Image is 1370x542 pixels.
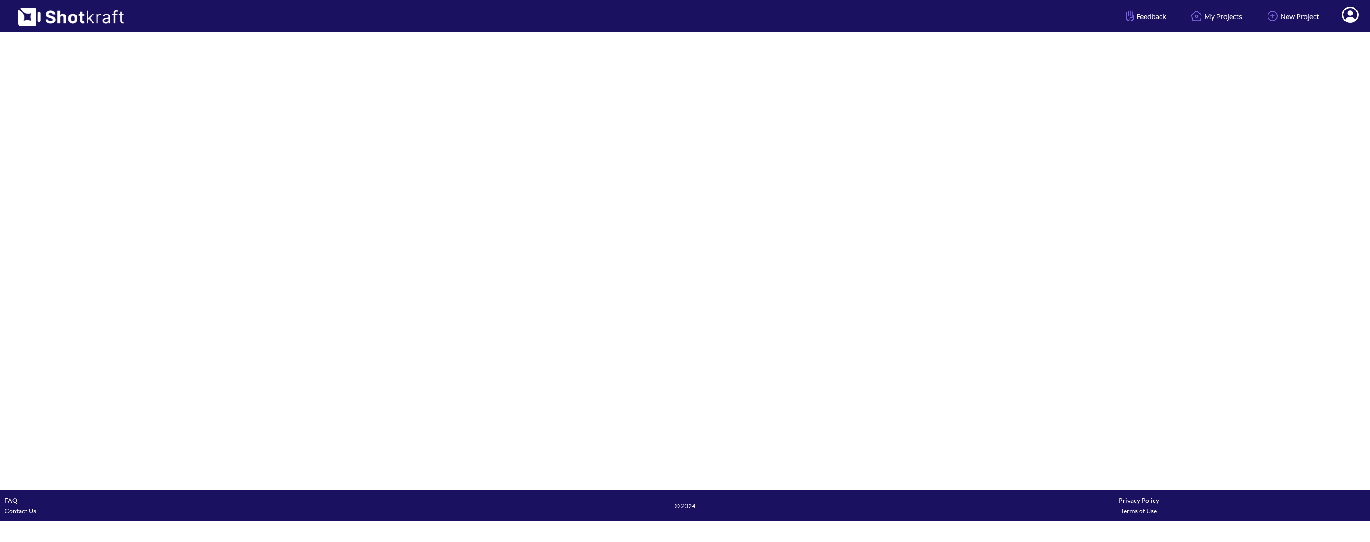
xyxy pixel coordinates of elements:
[1182,4,1249,28] a: My Projects
[5,507,36,515] a: Contact Us
[1124,8,1136,24] img: Hand Icon
[912,495,1365,506] div: Privacy Policy
[5,496,17,504] a: FAQ
[458,501,912,511] span: © 2024
[912,506,1365,516] div: Terms of Use
[1189,8,1204,24] img: Home Icon
[1265,8,1280,24] img: Add Icon
[1124,11,1166,21] span: Feedback
[1258,4,1326,28] a: New Project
